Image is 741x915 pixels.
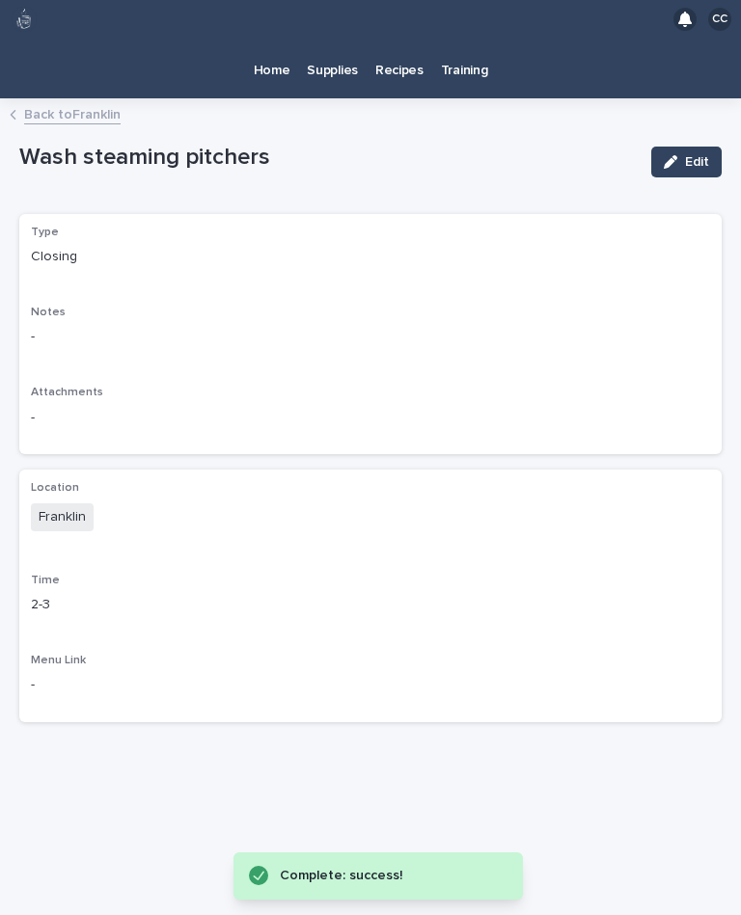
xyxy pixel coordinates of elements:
[280,864,484,888] div: Complete: success!
[31,307,66,318] span: Notes
[12,7,37,32] img: 80hjoBaRqlyywVK24fQd
[367,39,432,98] a: Recipes
[245,39,299,98] a: Home
[24,102,121,124] a: Back toFranklin
[298,39,367,98] a: Supplies
[651,147,722,177] button: Edit
[31,327,710,347] p: -
[254,39,290,79] p: Home
[31,408,710,428] p: -
[307,39,358,79] p: Supplies
[375,39,424,79] p: Recipes
[31,387,103,398] span: Attachments
[432,39,497,98] a: Training
[31,655,86,666] span: Menu Link
[31,595,710,615] p: 2-3
[441,39,488,79] p: Training
[31,227,59,238] span: Type
[19,144,636,172] p: Wash steaming pitchers
[31,575,60,586] span: Time
[31,247,710,267] p: Closing
[708,8,731,31] div: CC
[31,675,710,695] p: -
[685,155,709,169] span: Edit
[31,482,79,494] span: Location
[31,503,94,531] span: Franklin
